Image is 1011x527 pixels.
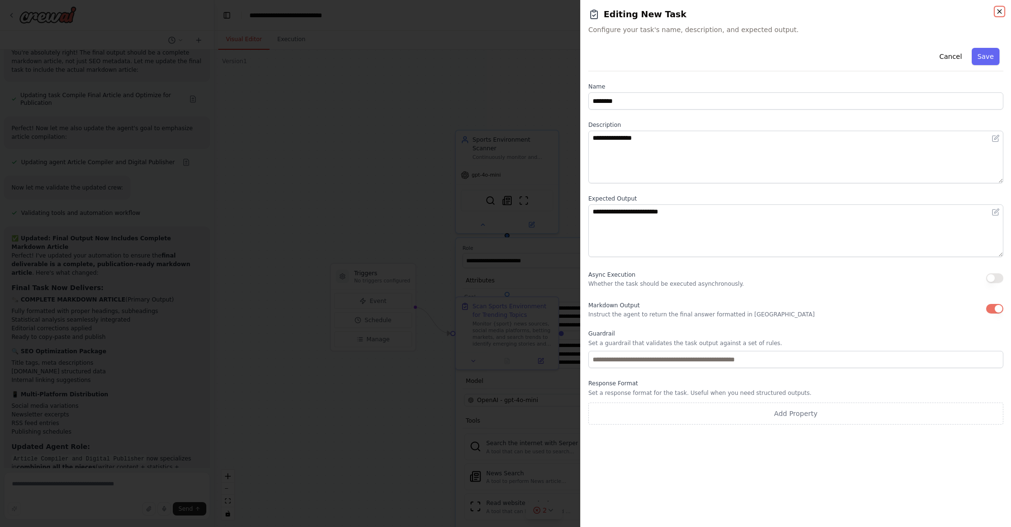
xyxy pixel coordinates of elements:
button: Open in editor [990,206,1001,218]
label: Description [588,121,1003,129]
p: Instruct the agent to return the final answer formatted in [GEOGRAPHIC_DATA] [588,311,815,318]
button: Save [972,48,1000,65]
span: Async Execution [588,271,635,278]
label: Expected Output [588,195,1003,202]
p: Whether the task should be executed asynchronously. [588,280,744,288]
h2: Editing New Task [588,8,1003,21]
span: Markdown Output [588,302,640,309]
label: Response Format [588,380,1003,387]
label: Guardrail [588,330,1003,337]
span: Configure your task's name, description, and expected output. [588,25,1003,34]
p: Set a response format for the task. Useful when you need structured outputs. [588,389,1003,397]
p: Set a guardrail that validates the task output against a set of rules. [588,339,1003,347]
button: Open in editor [990,133,1001,144]
label: Name [588,83,1003,90]
button: Add Property [588,403,1003,425]
button: Cancel [933,48,967,65]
